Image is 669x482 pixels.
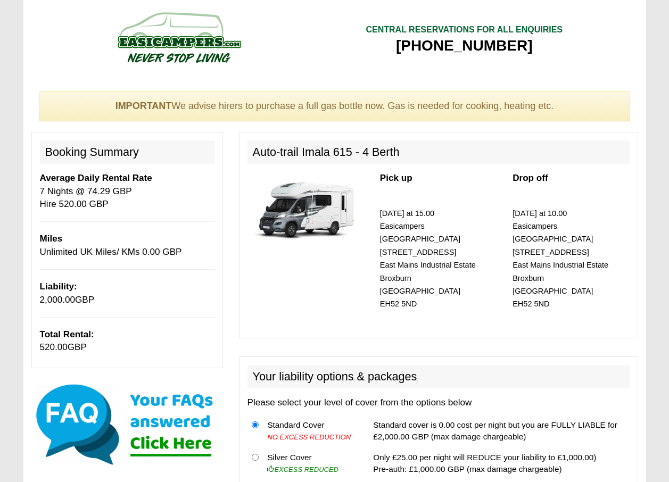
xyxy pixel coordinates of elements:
p: GBP [40,328,214,354]
img: Click here for our most common FAQs [31,382,223,467]
span: 520.00 [40,342,68,352]
b: Average Daily Rental Rate [40,173,152,183]
span: 2,000.00 [40,295,76,305]
td: Standard Cover [263,415,358,447]
small: [DATE] at 15.00 Easicampers [GEOGRAPHIC_DATA] [STREET_ADDRESS] East Mains Industrial Estate Broxb... [380,209,476,309]
div: [PHONE_NUMBER] [366,36,563,55]
b: Total Rental: [40,329,94,339]
i: NO EXCESS REDUCTION [267,433,351,441]
p: GBP [40,280,214,306]
div: We advise hirers to purchase a full gas bottle now. Gas is needed for cooking, heating etc. [39,91,631,122]
small: [DATE] at 10.00 Easicampers [GEOGRAPHIC_DATA] [STREET_ADDRESS] East Mains Industrial Estate Broxb... [513,209,608,309]
td: Only £25.00 per night will REDUCE your liability to £1,000.00) Pre-auth: £1,000.00 GBP (max damag... [369,447,629,479]
td: Standard cover is 0.00 cost per night but you are FULLY LIABLE for £2,000.00 GBP (max damage char... [369,415,629,447]
i: EXCESS REDUCED [267,466,338,473]
strong: IMPORTANT [115,101,172,111]
h2: Auto-trail Imala 615 - 4 Berth [247,140,630,164]
img: campers-checkout-logo.png [78,8,280,67]
td: Silver Cover [263,447,358,479]
b: Miles [40,234,63,244]
b: Pick up [380,173,412,183]
b: Drop off [513,173,548,183]
h2: Your liability options & packages [247,365,630,388]
b: Liability: [40,281,77,292]
img: 344.jpg [247,172,364,247]
p: 7 Nights @ 74.29 GBP Hire 520.00 GBP [40,172,214,211]
p: Please select your level of cover from the options below [247,396,630,409]
p: Unlimited UK Miles/ KMs 0.00 GBP [40,232,214,259]
div: CENTRAL RESERVATIONS FOR ALL ENQUIRIES [366,24,563,36]
h2: Booking Summary [40,140,214,164]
